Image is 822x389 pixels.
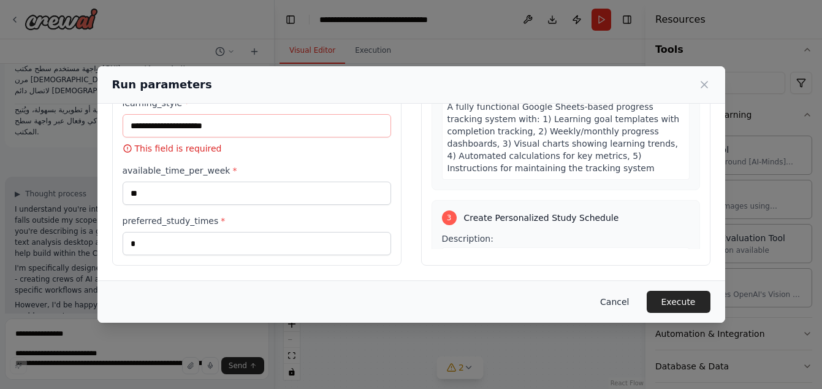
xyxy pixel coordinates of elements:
button: Execute [647,291,710,313]
span: A fully functional Google Sheets-based progress tracking system with: 1) Learning goal templates ... [447,102,680,173]
h2: Run parameters [112,76,212,93]
button: Cancel [590,291,639,313]
label: available_time_per_week [123,164,391,177]
label: preferred_study_times [123,215,391,227]
span: Description: [442,234,493,244]
span: Create Personalized Study Schedule [464,212,619,224]
p: This field is required [123,142,391,155]
div: 3 [442,210,457,225]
